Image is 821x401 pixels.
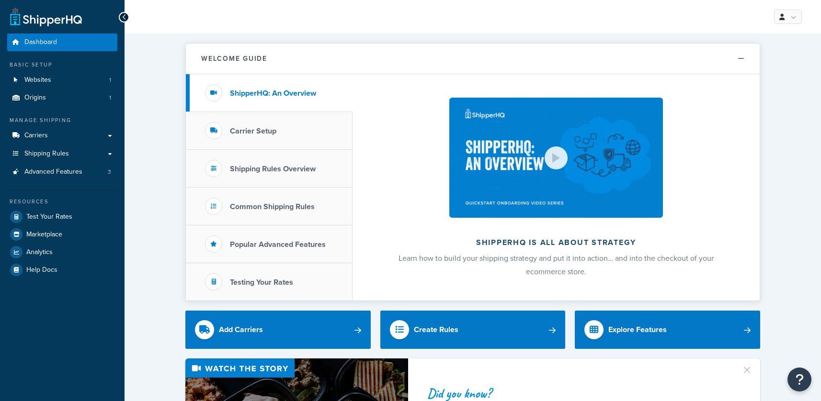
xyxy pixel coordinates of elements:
h2: ShipperHQ is all about strategy [378,238,734,247]
a: Dashboard [7,33,117,51]
a: Test Your Rates [7,208,117,225]
span: Shipping Rules [24,150,69,158]
li: Origins [7,89,117,107]
a: Websites1 [7,71,117,89]
h3: Common Shipping Rules [230,202,315,211]
button: Open Resource Center [787,368,811,391]
li: Websites [7,71,117,89]
span: 1 [109,94,111,102]
a: Advanced Features3 [7,163,117,181]
li: Advanced Features [7,163,117,181]
a: Create Rules [380,311,566,349]
span: 3 [108,168,111,176]
span: Origins [24,94,46,102]
a: Origins1 [7,89,117,107]
span: Websites [24,76,51,84]
a: Help Docs [7,261,117,278]
h3: Popular Advanced Features [230,240,326,249]
a: Carriers [7,127,117,145]
span: Advanced Features [24,168,82,176]
h3: Testing Your Rates [230,278,293,287]
span: Learn how to build your shipping strategy and put it into action… and into the checkout of your e... [399,253,714,277]
a: Analytics [7,244,117,261]
div: Manage Shipping [7,116,117,124]
a: Shipping Rules [7,145,117,163]
span: Help Docs [26,266,57,274]
span: Carriers [24,132,48,140]
span: Dashboard [24,38,57,46]
div: Basic Setup [7,61,117,69]
img: ShipperHQ is all about strategy [449,98,663,218]
a: Add Carriers [185,311,371,349]
span: Test Your Rates [26,213,72,221]
div: Add Carriers [219,323,263,336]
div: Explore Features [608,323,667,336]
span: 1 [109,76,111,84]
div: Resources [7,198,117,206]
button: Welcome Guide [186,44,760,74]
div: Did you know? [427,387,730,400]
h2: Welcome Guide [201,55,267,62]
h3: ShipperHQ: An Overview [230,89,316,98]
h3: Carrier Setup [230,127,276,135]
h3: Shipping Rules Overview [230,165,316,173]
a: Explore Features [575,311,760,349]
span: Analytics [26,248,53,256]
a: Marketplace [7,226,117,243]
div: Create Rules [414,323,458,336]
span: Marketplace [26,231,62,239]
